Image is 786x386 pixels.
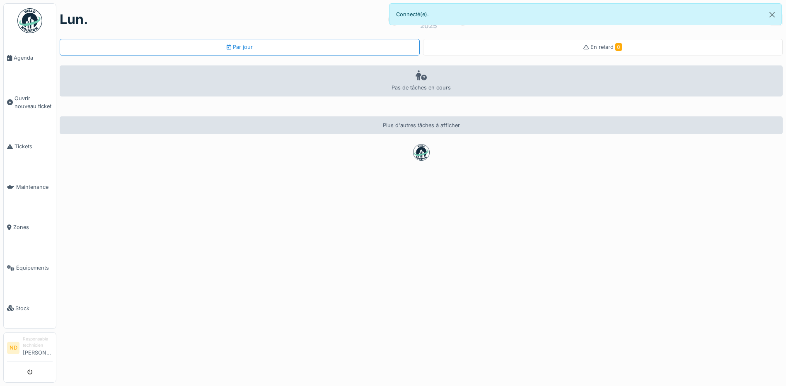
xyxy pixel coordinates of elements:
[15,142,53,150] span: Tickets
[4,207,56,248] a: Zones
[15,94,53,110] span: Ouvrir nouveau ticket
[4,288,56,328] a: Stock
[60,12,88,27] h1: lun.
[615,43,622,51] span: 0
[14,54,53,62] span: Agenda
[763,4,781,26] button: Close
[590,44,622,50] span: En retard
[16,183,53,191] span: Maintenance
[7,342,19,354] li: ND
[420,21,437,31] div: 2025
[17,8,42,33] img: Badge_color-CXgf-gQk.svg
[4,167,56,207] a: Maintenance
[7,336,53,362] a: ND Responsable technicien[PERSON_NAME]
[16,264,53,272] span: Équipements
[4,248,56,288] a: Équipements
[23,336,53,349] div: Responsable technicien
[413,144,430,161] img: badge-BVDL4wpA.svg
[15,304,53,312] span: Stock
[23,336,53,360] li: [PERSON_NAME]
[4,78,56,127] a: Ouvrir nouveau ticket
[60,65,783,96] div: Pas de tâches en cours
[389,3,782,25] div: Connecté(e).
[4,38,56,78] a: Agenda
[227,43,253,51] div: Par jour
[4,126,56,167] a: Tickets
[13,223,53,231] span: Zones
[60,116,783,134] div: Plus d'autres tâches à afficher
